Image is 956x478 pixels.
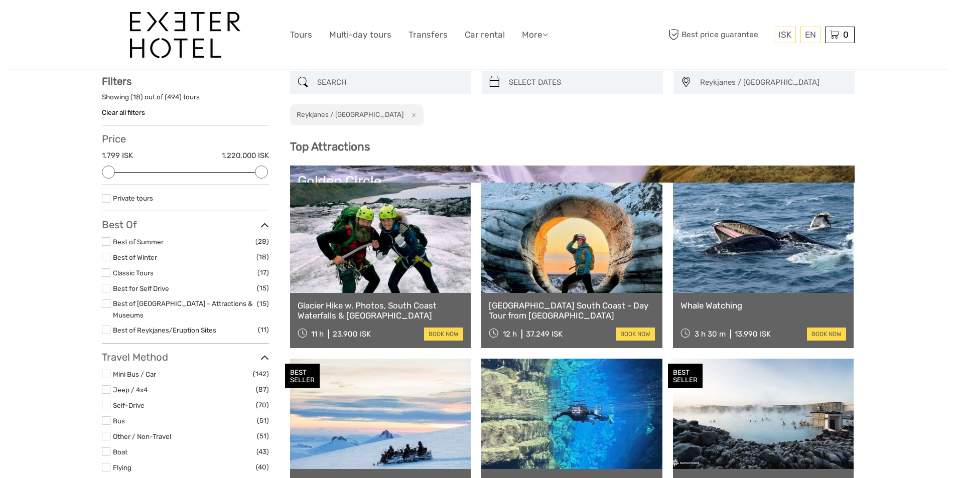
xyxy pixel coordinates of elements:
label: 1.799 ISK [102,150,133,161]
a: Clear all filters [102,108,145,116]
span: ISK [778,30,791,40]
a: Private tours [113,194,153,202]
span: 0 [842,30,850,40]
button: x [405,109,419,120]
a: [GEOGRAPHIC_DATA] South Coast - Day Tour from [GEOGRAPHIC_DATA] [489,300,655,321]
button: Reykjanes / [GEOGRAPHIC_DATA] [696,74,850,91]
div: 23.900 ISK [333,330,371,339]
span: (51) [257,415,269,426]
img: 1336-96d47ae6-54fc-4907-bf00-0fbf285a6419_logo_big.jpg [130,12,240,58]
a: Car rental [465,28,505,42]
a: Other / Non-Travel [113,432,171,440]
a: Flying [113,463,131,471]
span: 11 h [311,330,324,339]
span: (28) [255,236,269,247]
a: Best for Self Drive [113,284,169,292]
a: Multi-day tours [329,28,391,42]
span: (43) [256,446,269,457]
div: 37.249 ISK [526,330,563,339]
a: book now [616,328,655,341]
div: Showing ( ) out of ( ) tours [102,92,269,108]
strong: Filters [102,75,131,87]
a: Transfers [408,28,448,42]
a: Best of Reykjanes/Eruption Sites [113,326,216,334]
h3: Travel Method [102,351,269,363]
span: (18) [256,251,269,263]
a: Best of Winter [113,253,157,261]
h3: Price [102,133,269,145]
span: (15) [257,298,269,309]
span: (142) [253,368,269,380]
label: 494 [167,92,179,102]
input: SEARCH [313,74,466,91]
a: Golden Circle [298,173,847,243]
div: BEST SELLER [285,364,320,389]
a: Whale Watching [680,300,847,310]
a: Jeep / 4x4 [113,386,148,394]
a: More [522,28,548,42]
a: Mini Bus / Car [113,370,156,378]
div: EN [800,27,821,43]
a: Boat [113,448,127,456]
span: (15) [257,282,269,294]
div: 13.990 ISK [735,330,771,339]
span: (70) [256,399,269,411]
a: book now [807,328,846,341]
span: (40) [256,461,269,473]
span: 3 h 30 m [695,330,726,339]
a: Glacier Hike w. Photos, South Coast Waterfalls & [GEOGRAPHIC_DATA] [298,300,464,321]
h3: Best Of [102,219,269,231]
a: Best of [GEOGRAPHIC_DATA] - Attractions & Museums [113,299,252,319]
a: Best of Summer [113,238,164,246]
span: Best price guarantee [666,27,771,43]
h2: Reykjanes / [GEOGRAPHIC_DATA] [297,110,403,118]
b: Top Attractions [290,140,370,153]
label: 18 [133,92,141,102]
a: Classic Tours [113,269,154,277]
span: (87) [256,384,269,395]
a: Self-Drive [113,401,145,409]
span: 12 h [503,330,517,339]
span: (17) [257,267,269,278]
label: 1.220.000 ISK [222,150,269,161]
div: BEST SELLER [668,364,703,389]
div: Golden Circle [298,173,847,189]
input: SELECT DATES [505,74,658,91]
a: book now [424,328,463,341]
span: (51) [257,430,269,442]
span: (11) [258,324,269,336]
a: Tours [290,28,312,42]
a: Bus [113,417,125,425]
